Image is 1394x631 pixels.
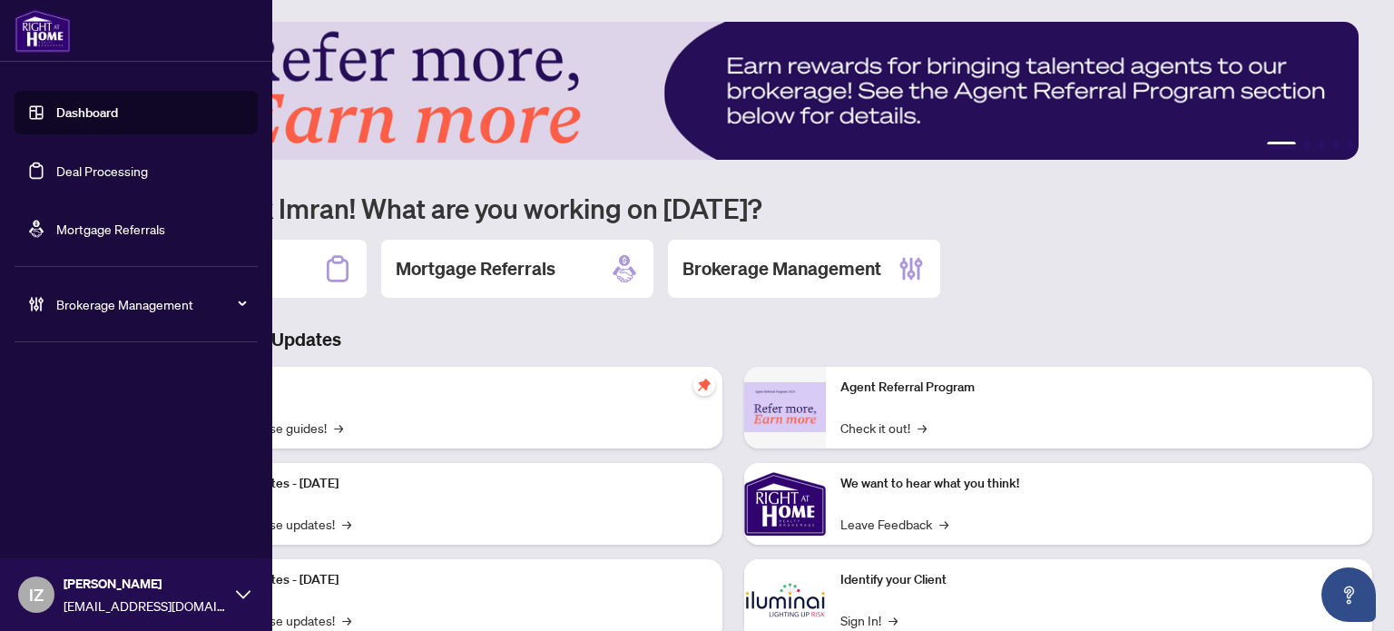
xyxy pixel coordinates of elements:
[693,374,715,396] span: pushpin
[342,514,351,534] span: →
[191,570,708,590] p: Platform Updates - [DATE]
[840,378,1358,398] p: Agent Referral Program
[840,570,1358,590] p: Identify your Client
[191,474,708,494] p: Platform Updates - [DATE]
[15,9,71,53] img: logo
[918,418,927,438] span: →
[1347,142,1354,149] button: 5
[64,596,227,616] span: [EMAIL_ADDRESS][DOMAIN_NAME]
[1321,567,1376,622] button: Open asap
[29,582,44,607] span: IZ
[64,574,227,594] span: [PERSON_NAME]
[682,256,881,281] h2: Brokerage Management
[56,104,118,121] a: Dashboard
[744,382,826,432] img: Agent Referral Program
[56,163,148,179] a: Deal Processing
[840,474,1358,494] p: We want to hear what you think!
[744,463,826,545] img: We want to hear what you think!
[94,191,1372,225] h1: Welcome back Imran! What are you working on [DATE]?
[56,294,245,314] span: Brokerage Management
[94,327,1372,352] h3: Brokerage & Industry Updates
[1267,142,1296,149] button: 1
[840,418,927,438] a: Check it out!→
[840,514,948,534] a: Leave Feedback→
[1303,142,1311,149] button: 2
[396,256,555,281] h2: Mortgage Referrals
[939,514,948,534] span: →
[342,610,351,630] span: →
[840,610,898,630] a: Sign In!→
[1332,142,1340,149] button: 4
[56,221,165,237] a: Mortgage Referrals
[191,378,708,398] p: Self-Help
[334,418,343,438] span: →
[888,610,898,630] span: →
[94,22,1359,160] img: Slide 0
[1318,142,1325,149] button: 3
